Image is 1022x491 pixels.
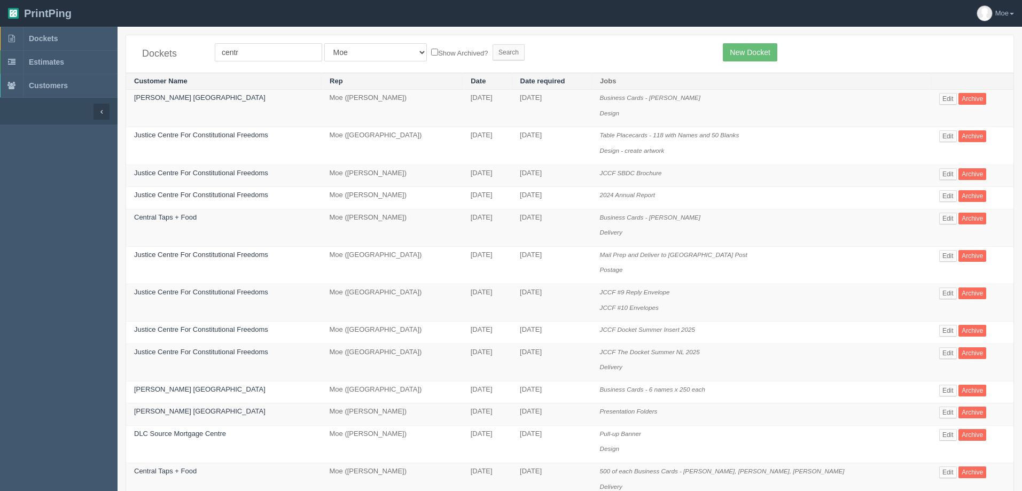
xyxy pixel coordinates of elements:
[134,213,197,221] a: Central Taps + Food
[958,93,986,105] a: Archive
[431,46,488,59] label: Show Archived?
[600,169,662,176] i: JCCF SBDC Brochure
[512,322,591,344] td: [DATE]
[134,169,268,177] a: Justice Centre For Constitutional Freedoms
[134,93,266,102] a: [PERSON_NAME] [GEOGRAPHIC_DATA]
[512,403,591,426] td: [DATE]
[512,90,591,127] td: [DATE]
[600,445,619,452] i: Design
[939,466,957,478] a: Edit
[939,168,957,180] a: Edit
[512,209,591,246] td: [DATE]
[330,77,343,85] a: Rep
[463,209,512,246] td: [DATE]
[600,289,670,295] i: JCCF #9 Reply Envelope
[512,284,591,321] td: [DATE]
[958,325,986,337] a: Archive
[463,284,512,321] td: [DATE]
[600,304,659,311] i: JCCF #10 Envelopes
[600,94,700,101] i: Business Cards - [PERSON_NAME]
[512,344,591,381] td: [DATE]
[600,110,619,116] i: Design
[134,385,266,393] a: [PERSON_NAME] [GEOGRAPHIC_DATA]
[322,284,463,321] td: Moe ([GEOGRAPHIC_DATA])
[939,325,957,337] a: Edit
[600,251,747,258] i: Mail Prep and Deliver to [GEOGRAPHIC_DATA] Post
[958,429,986,441] a: Archive
[939,385,957,396] a: Edit
[322,209,463,246] td: Moe ([PERSON_NAME])
[134,131,268,139] a: Justice Centre For Constitutional Freedoms
[600,214,700,221] i: Business Cards - [PERSON_NAME]
[977,6,992,21] img: avatar_default-7531ab5dedf162e01f1e0bb0964e6a185e93c5c22dfe317fb01d7f8cd2b1632c.jpg
[600,191,656,198] i: 2024 Annual Report
[939,407,957,418] a: Edit
[600,326,695,333] i: JCCF Docket Summer Insert 2025
[958,130,986,142] a: Archive
[600,363,622,370] i: Delivery
[600,147,665,154] i: Design - create artwork
[600,386,706,393] i: Business Cards - 6 names x 250 each
[463,165,512,187] td: [DATE]
[322,381,463,403] td: Moe ([GEOGRAPHIC_DATA])
[471,77,486,85] a: Date
[600,348,700,355] i: JCCF The Docket Summer NL 2025
[463,90,512,127] td: [DATE]
[939,93,957,105] a: Edit
[512,127,591,165] td: [DATE]
[939,213,957,224] a: Edit
[29,34,58,43] span: Dockets
[463,381,512,403] td: [DATE]
[134,191,268,199] a: Justice Centre For Constitutional Freedoms
[512,381,591,403] td: [DATE]
[322,90,463,127] td: Moe ([PERSON_NAME])
[958,250,986,262] a: Archive
[134,251,268,259] a: Justice Centre For Constitutional Freedoms
[600,266,623,273] i: Postage
[322,187,463,209] td: Moe ([PERSON_NAME])
[463,344,512,381] td: [DATE]
[512,246,591,284] td: [DATE]
[142,49,199,59] h4: Dockets
[939,347,957,359] a: Edit
[512,425,591,463] td: [DATE]
[600,483,622,490] i: Delivery
[322,127,463,165] td: Moe ([GEOGRAPHIC_DATA])
[512,187,591,209] td: [DATE]
[939,190,957,202] a: Edit
[463,403,512,426] td: [DATE]
[134,430,226,438] a: DLC Source Mortgage Centre
[939,250,957,262] a: Edit
[215,43,322,61] input: Customer Name
[8,8,19,19] img: logo-3e63b451c926e2ac314895c53de4908e5d424f24456219fb08d385ab2e579770.png
[134,77,188,85] a: Customer Name
[958,347,986,359] a: Archive
[958,407,986,418] a: Archive
[29,58,64,66] span: Estimates
[958,213,986,224] a: Archive
[493,44,525,60] input: Search
[600,467,845,474] i: 500 of each Business Cards - [PERSON_NAME], [PERSON_NAME], [PERSON_NAME]
[134,348,268,356] a: Justice Centre For Constitutional Freedoms
[322,246,463,284] td: Moe ([GEOGRAPHIC_DATA])
[600,430,641,437] i: Pull-up Banner
[958,287,986,299] a: Archive
[463,322,512,344] td: [DATE]
[600,131,739,138] i: Table Placecards - 118 with Names and 50 Blanks
[134,325,268,333] a: Justice Centre For Constitutional Freedoms
[322,344,463,381] td: Moe ([GEOGRAPHIC_DATA])
[958,190,986,202] a: Archive
[463,425,512,463] td: [DATE]
[600,229,622,236] i: Delivery
[322,425,463,463] td: Moe ([PERSON_NAME])
[520,77,565,85] a: Date required
[134,288,268,296] a: Justice Centre For Constitutional Freedoms
[512,165,591,187] td: [DATE]
[463,127,512,165] td: [DATE]
[29,81,68,90] span: Customers
[134,467,197,475] a: Central Taps + Food
[322,165,463,187] td: Moe ([PERSON_NAME])
[322,322,463,344] td: Moe ([GEOGRAPHIC_DATA])
[134,407,266,415] a: [PERSON_NAME] [GEOGRAPHIC_DATA]
[939,287,957,299] a: Edit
